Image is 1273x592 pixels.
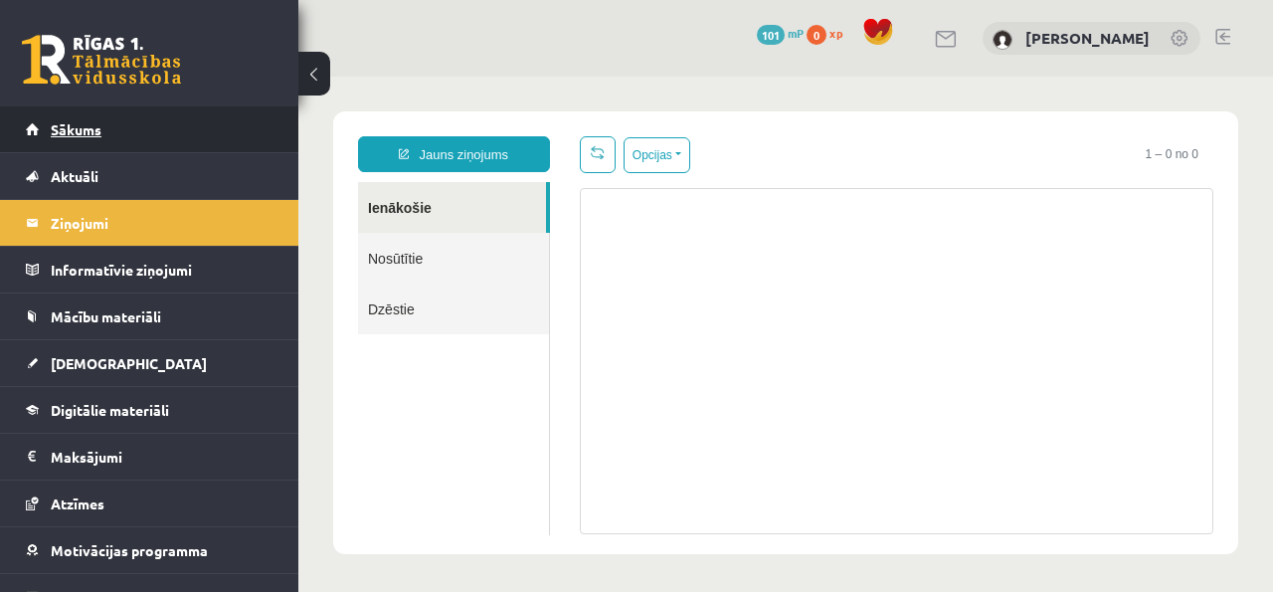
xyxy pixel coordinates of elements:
span: 101 [757,25,785,45]
a: Dzēstie [60,207,251,258]
a: [PERSON_NAME] [1025,28,1150,48]
a: Nosūtītie [60,156,251,207]
span: xp [829,25,842,41]
a: 0 xp [807,25,852,41]
a: Motivācijas programma [26,527,273,573]
a: Jauns ziņojums [60,60,252,96]
button: Opcijas [325,61,392,97]
span: Aktuāli [51,167,98,185]
span: Motivācijas programma [51,541,208,559]
span: Digitālie materiāli [51,401,169,419]
a: Aktuāli [26,153,273,199]
a: Sākums [26,106,273,152]
a: Informatīvie ziņojumi [26,247,273,293]
span: Sākums [51,120,101,138]
a: 101 mP [757,25,804,41]
a: [DEMOGRAPHIC_DATA] [26,340,273,386]
a: Ziņojumi [26,200,273,246]
a: Mācību materiāli [26,294,273,339]
a: Atzīmes [26,481,273,526]
span: 1 – 0 no 0 [832,60,915,96]
a: Digitālie materiāli [26,387,273,433]
legend: Ziņojumi [51,200,273,246]
legend: Maksājumi [51,434,273,480]
span: [DEMOGRAPHIC_DATA] [51,354,207,372]
legend: Informatīvie ziņojumi [51,247,273,293]
span: Mācību materiāli [51,307,161,325]
a: Rīgas 1. Tālmācības vidusskola [22,35,181,85]
span: 0 [807,25,826,45]
span: Atzīmes [51,494,104,512]
a: Maksājumi [26,434,273,480]
a: Ienākošie [60,105,248,156]
img: Jegors Rogoļevs [993,30,1012,50]
span: mP [788,25,804,41]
